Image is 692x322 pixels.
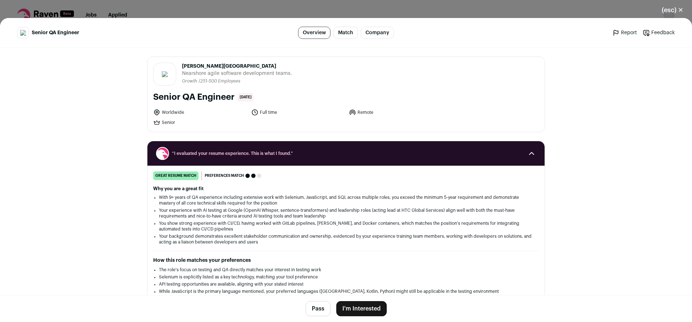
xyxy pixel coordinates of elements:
span: “I evaluated your resume experience. This is what I found.” [172,151,520,156]
span: Nearshore agile software development teams. [182,70,292,77]
div: great resume match [153,171,199,180]
button: Close modal [653,2,692,18]
img: e6fd4f9b5d3a33f828f66e9d1f48104b96f56e9d542f83937f5991d512b70e71 [162,71,168,77]
img: e6fd4f9b5d3a33f828f66e9d1f48104b96f56e9d542f83937f5991d512b70e71 [20,30,26,36]
a: Company [361,27,394,39]
li: API testing opportunities are available, aligning with your stated interest [159,281,533,287]
span: Senior QA Engineer [32,29,79,36]
span: [PERSON_NAME][GEOGRAPHIC_DATA] [182,63,292,70]
li: Your experience with AI testing at Google (OpenAI Whisper, sentence-transformers) and leadership ... [159,207,533,219]
li: Your background demonstrates excellent stakeholder communication and ownership, evidenced by your... [159,233,533,245]
a: Feedback [643,29,675,36]
a: Report [612,29,637,36]
button: I'm Interested [336,301,387,316]
li: The role's focus on testing and QA directly matches your interest in testing work [159,267,533,273]
li: Selenium is explicitly listed as a key technology, matching your tool preference [159,274,533,280]
h2: How this role matches your preferences [153,257,539,264]
button: Pass [306,301,331,316]
li: You show strong experience with CI/CD, having worked with GitLab pipelines, [PERSON_NAME], and Do... [159,220,533,232]
h2: Why you are a great fit [153,186,539,192]
li: Remote [349,109,443,116]
span: 251-500 Employees [200,79,240,83]
h1: Senior QA Engineer [153,91,235,103]
li: Growth [182,79,199,84]
li: Worldwide [153,109,247,116]
li: / [199,79,240,84]
a: Overview [298,27,331,39]
span: [DATE] [238,93,254,102]
span: Preferences match [205,172,244,179]
li: Senior [153,119,247,126]
a: Match [333,27,358,39]
li: Full time [251,109,345,116]
li: With 9+ years of QA experience including extensive work with Selenium, JavaScript, and SQL across... [159,194,533,206]
li: While JavaScript is the primary language mentioned, your preferred languages ([GEOGRAPHIC_DATA], ... [159,289,533,294]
